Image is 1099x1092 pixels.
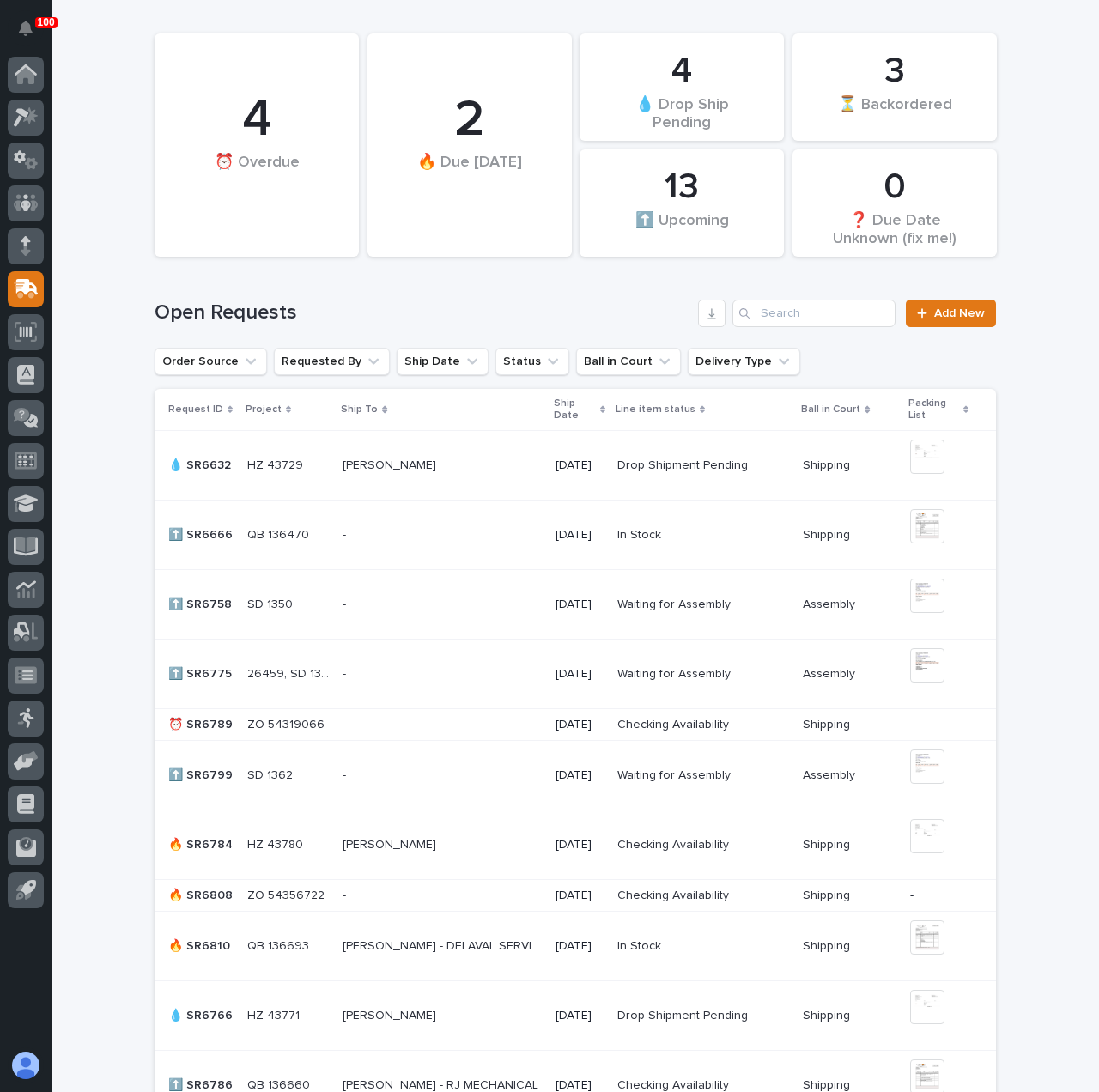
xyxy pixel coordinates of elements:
p: - [910,718,968,732]
p: [DATE] [556,1009,604,1023]
div: 2 [397,89,543,151]
p: HZ 43780 [247,834,307,852]
div: 3 [822,50,968,93]
div: ⏰ Overdue [184,153,330,207]
p: 🔥 SR6784 [168,834,236,852]
p: ⬆️ SR6758 [168,594,235,612]
p: - [343,765,349,783]
p: QB 136470 [247,525,313,543]
p: ⬆️ SR6799 [168,765,236,783]
tr: ⬆️ SR6799⬆️ SR6799 SD 1362SD 1362 -- [DATE]Waiting for AssemblyWaiting for Assembly AssemblyAssembly [155,741,996,810]
p: [DATE] [556,528,604,543]
p: Shipping [803,455,853,473]
p: Request ID [168,400,223,419]
p: 🔥 SR6808 [168,885,236,903]
p: HZ 43729 [247,455,307,473]
p: - [343,714,349,732]
p: ZO 54356722 [247,885,328,903]
p: - [343,664,349,682]
p: HZ 43771 [247,1005,303,1023]
p: Waiting for Assembly [617,594,734,612]
p: - [343,594,349,612]
p: ZO 54319066 [247,714,328,732]
div: ⬆️ Upcoming [609,210,755,246]
div: 💧 Drop Ship Pending [609,94,755,130]
p: [DATE] [556,598,604,612]
p: 💧 SR6766 [168,1005,236,1023]
button: Order Source [155,348,267,375]
p: Drop Shipment Pending [617,1005,751,1023]
button: Notifications [8,10,44,46]
div: Notifications100 [21,21,44,48]
div: ⏳ Backordered [822,94,968,130]
p: Assembly [803,594,859,612]
p: 🔥 SR6810 [168,936,234,954]
p: 💧 SR6632 [168,455,234,473]
p: Line item status [616,400,695,419]
p: Ball in Court [801,400,860,419]
p: Ship To [341,400,378,419]
p: - [910,889,968,903]
p: Assembly [803,765,859,783]
tr: ⬆️ SR6666⬆️ SR6666 QB 136470QB 136470 -- [DATE]In StockIn Stock ShippingShipping [155,500,996,570]
button: users-avatar [8,1047,44,1083]
p: Shipping [803,525,853,543]
tr: 🔥 SR6784🔥 SR6784 HZ 43780HZ 43780 [PERSON_NAME][PERSON_NAME] [DATE]Checking AvailabilityChecking ... [155,810,996,880]
p: Waiting for Assembly [617,765,734,783]
p: Shipping [803,834,853,852]
p: Drop Shipment Pending [617,455,751,473]
p: DYLAN KABARA - DELAVAL SERVICE [343,936,544,954]
tr: 🔥 SR6808🔥 SR6808 ZO 54356722ZO 54356722 -- [DATE]Checking AvailabilityChecking Availability Shipp... [155,880,996,912]
p: [DATE] [556,889,604,903]
p: Assembly [803,664,859,682]
tr: ⬆️ SR6775⬆️ SR6775 26459, SD 135326459, SD 1353 -- [DATE]Waiting for AssemblyWaiting for Assembly... [155,640,996,709]
p: [PERSON_NAME] [343,1005,440,1023]
p: 100 [38,16,55,28]
p: Shipping [803,714,853,732]
p: SD 1350 [247,594,296,612]
p: ⬆️ SR6775 [168,664,235,682]
p: SD 1362 [247,765,296,783]
p: In Stock [617,936,665,954]
button: Ship Date [397,348,489,375]
div: 0 [822,166,968,209]
p: Waiting for Assembly [617,664,734,682]
p: Checking Availability [617,714,732,732]
tr: 💧 SR6632💧 SR6632 HZ 43729HZ 43729 [PERSON_NAME][PERSON_NAME] [DATE]Drop Shipment PendingDrop Ship... [155,431,996,500]
tr: ⏰ SR6789⏰ SR6789 ZO 54319066ZO 54319066 -- [DATE]Checking AvailabilityChecking Availability Shipp... [155,709,996,741]
p: [PERSON_NAME] [343,455,440,473]
p: [DATE] [556,458,604,473]
div: 4 [609,50,755,93]
input: Search [732,300,896,327]
p: [DATE] [556,667,604,682]
span: Add New [934,307,985,319]
p: Shipping [803,885,853,903]
p: [DATE] [556,838,604,852]
p: [DATE] [556,718,604,732]
div: 4 [184,89,330,151]
p: Shipping [803,1005,853,1023]
p: Checking Availability [617,885,732,903]
p: 26459, SD 1353 [247,664,332,682]
div: 🔥 Due [DATE] [397,153,543,207]
p: ⏰ SR6789 [168,714,236,732]
p: Ship Date [554,394,596,426]
p: [PERSON_NAME] [343,834,440,852]
p: - [343,885,349,903]
p: [DATE] [556,768,604,783]
tr: 🔥 SR6810🔥 SR6810 QB 136693QB 136693 [PERSON_NAME] - DELAVAL SERVICE[PERSON_NAME] - DELAVAL SERVIC... [155,912,996,981]
p: ⬆️ SR6666 [168,525,236,543]
tr: ⬆️ SR6758⬆️ SR6758 SD 1350SD 1350 -- [DATE]Waiting for AssemblyWaiting for Assembly AssemblyAssembly [155,570,996,640]
p: - [343,525,349,543]
p: Checking Availability [617,834,732,852]
div: ❓ Due Date Unknown (fix me!) [822,210,968,246]
p: Packing List [908,394,959,426]
p: [DATE] [556,939,604,954]
p: QB 136693 [247,936,313,954]
tr: 💧 SR6766💧 SR6766 HZ 43771HZ 43771 [PERSON_NAME][PERSON_NAME] [DATE]Drop Shipment PendingDrop Ship... [155,981,996,1051]
a: Add New [906,300,996,327]
button: Delivery Type [688,348,800,375]
button: Requested By [274,348,390,375]
div: 13 [609,166,755,209]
